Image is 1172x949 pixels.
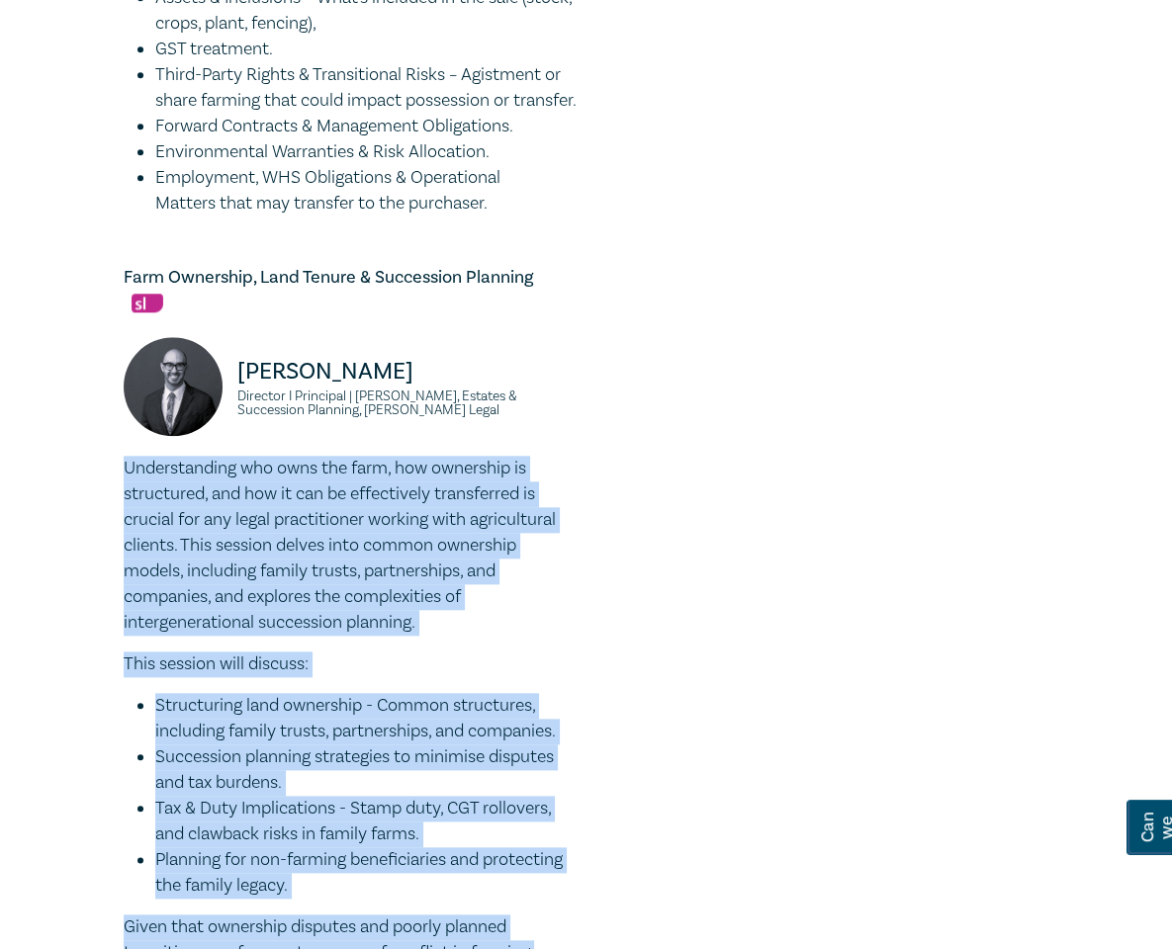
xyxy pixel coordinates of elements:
li: Succession planning strategies to minimise disputes and tax burdens. [155,744,579,796]
img: Substantive Law [132,294,163,312]
li: Third-Party Rights & Transitional Risks – Agistment or share farming that could impact possession... [155,62,579,114]
li: Environmental Warranties & Risk Allocation. [155,139,579,165]
small: Director I Principal | [PERSON_NAME], Estates & Succession Planning, [PERSON_NAME] Legal [237,389,579,417]
li: Forward Contracts & Management Obligations. [155,114,579,139]
li: GST treatment. [155,37,579,62]
li: Planning for non-farming beneficiaries and protecting the family legacy. [155,847,579,899]
li: Structuring land ownership - Common structures, including family trusts, partnerships, and compan... [155,693,579,744]
p: Understanding who owns the farm, how ownership is structured, and how it can be effectively trans... [124,456,579,636]
li: Employment, WHS Obligations & Operational Matters that may transfer to the purchaser. [155,165,579,216]
p: This session will discuss: [124,651,579,677]
h5: Farm Ownership, Land Tenure & Succession Planning [124,266,579,313]
li: Tax & Duty Implications - Stamp duty, CGT rollovers, and clawback risks in family farms. [155,796,579,847]
p: [PERSON_NAME] [237,356,579,388]
img: Stefan Manche [124,337,223,436]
